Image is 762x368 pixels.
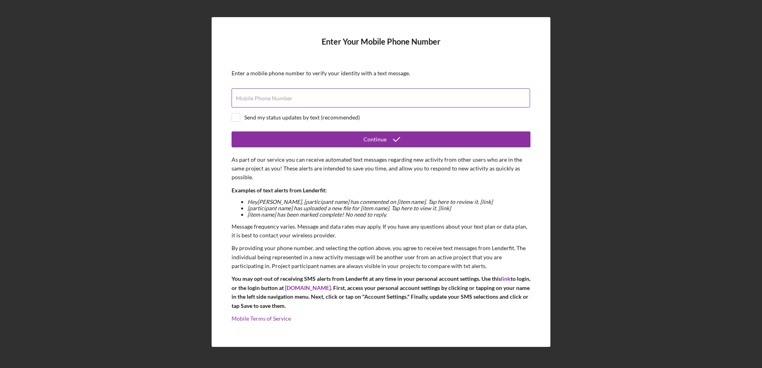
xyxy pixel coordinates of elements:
p: Examples of text alerts from Lenderfit: [232,186,530,195]
div: Send my status updates by text (recommended) [244,114,360,121]
li: [participant name] has uploaded a new file for [item name]. Tap here to view it. [link] [247,205,530,211]
a: link [501,275,511,282]
p: You may opt-out of receiving SMS alerts from Lenderfit at any time in your personal account setti... [232,274,530,310]
li: Hey [PERSON_NAME] , [participant name] has commented on [item name]. Tap here to review it. [link] [247,199,530,205]
li: [item name] has been marked complete! No need to reply. [247,211,530,218]
div: Enter a mobile phone number to verify your identity with a text message. [232,70,530,76]
h4: Enter Your Mobile Phone Number [232,37,530,58]
p: By providing your phone number, and selecting the option above, you agree to receive text message... [232,244,530,270]
div: Continue [363,131,387,147]
a: [DOMAIN_NAME] [285,284,331,291]
button: Continue [232,131,530,147]
p: Message frequency varies. Message and data rates may apply. If you have any questions about your ... [232,222,530,240]
label: Mobile Phone Number [236,95,293,102]
a: Mobile Terms of Service [232,315,291,322]
p: As part of our service you can receive automated text messages regarding new activity from other ... [232,155,530,182]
